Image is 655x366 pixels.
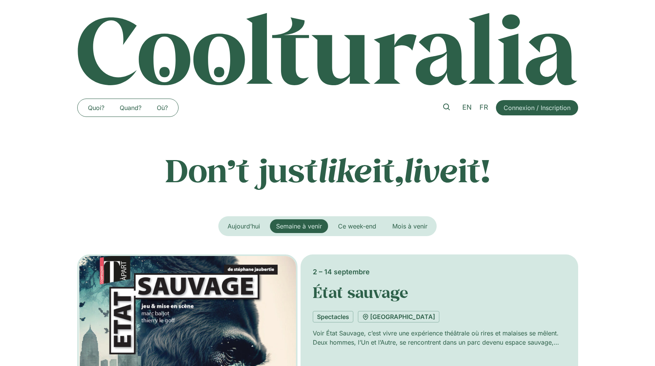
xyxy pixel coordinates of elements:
[80,102,176,114] nav: Menu
[276,222,322,230] span: Semaine à venir
[112,102,149,114] a: Quand?
[358,311,439,322] a: [GEOGRAPHIC_DATA]
[77,151,578,189] p: Don’t just it, it!
[313,329,566,347] p: Voir État Sauvage, c’est vivre une expérience théâtrale où rires et malaises se mêlent. Deux homm...
[479,103,488,111] span: FR
[404,149,458,191] em: live
[504,103,570,112] span: Connexion / Inscription
[476,102,492,113] a: FR
[458,102,476,113] a: EN
[318,149,372,191] em: like
[228,222,260,230] span: Aujourd’hui
[80,102,112,114] a: Quoi?
[313,282,408,302] a: État sauvage
[496,100,578,115] a: Connexion / Inscription
[149,102,176,114] a: Où?
[392,222,427,230] span: Mois à venir
[313,311,353,322] a: Spectacles
[313,267,566,277] div: 2 – 14 septembre
[462,103,472,111] span: EN
[338,222,376,230] span: Ce week-end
